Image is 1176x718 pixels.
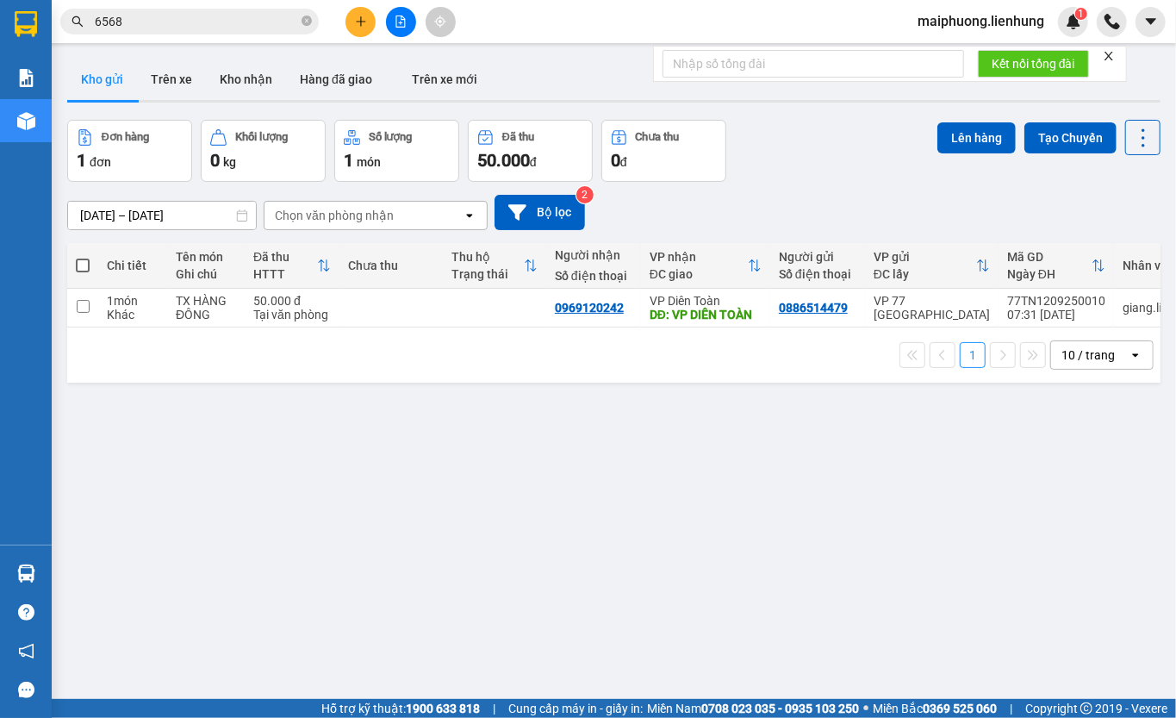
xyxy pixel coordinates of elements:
[107,294,159,308] div: 1 món
[68,202,256,229] input: Select a date range.
[17,565,35,583] img: warehouse-icon
[15,11,37,37] img: logo-vxr
[508,699,643,718] span: Cung cấp máy in - giấy in:
[90,155,111,169] span: đơn
[1024,122,1117,153] button: Tạo Chuyến
[874,294,990,322] div: VP 77 [GEOGRAPHIC_DATA]
[1007,267,1092,281] div: Ngày ĐH
[357,155,381,169] span: món
[176,250,236,264] div: Tên món
[1066,14,1081,29] img: icon-new-feature
[992,54,1075,73] span: Kết nối tổng đài
[321,699,480,718] span: Hỗ trợ kỹ thuật:
[67,120,192,182] button: Đơn hàng1đơn
[176,267,236,281] div: Ghi chú
[779,250,856,264] div: Người gửi
[463,209,476,222] svg: open
[701,702,859,715] strong: 0708 023 035 - 0935 103 250
[412,72,477,86] span: Trên xe mới
[210,150,220,171] span: 0
[77,150,86,171] span: 1
[18,643,34,659] span: notification
[960,342,986,368] button: 1
[235,131,288,143] div: Khối lượng
[1143,14,1159,29] span: caret-down
[663,50,964,78] input: Nhập số tổng đài
[636,131,680,143] div: Chưa thu
[863,705,868,712] span: ⚪️
[67,59,137,100] button: Kho gửi
[18,682,34,698] span: message
[253,294,331,308] div: 50.000 đ
[620,155,627,169] span: đ
[369,131,413,143] div: Số lượng
[477,150,530,171] span: 50.000
[611,150,620,171] span: 0
[107,308,159,322] div: Khác
[72,16,84,28] span: search
[206,59,286,100] button: Kho nhận
[1061,347,1115,364] div: 10 / trang
[1104,14,1120,29] img: phone-icon
[18,604,34,621] span: question-circle
[779,301,848,315] div: 0886514479
[530,155,537,169] span: đ
[1136,7,1166,37] button: caret-down
[937,122,1016,153] button: Lên hàng
[641,243,770,289] th: Toggle SortBy
[650,267,748,281] div: ĐC giao
[223,155,236,169] span: kg
[302,16,312,26] span: close-circle
[451,267,524,281] div: Trạng thái
[386,7,416,37] button: file-add
[873,699,997,718] span: Miền Bắc
[1007,250,1092,264] div: Mã GD
[17,69,35,87] img: solution-icon
[176,294,236,322] div: TX HÀNG ĐÔNG
[286,59,386,100] button: Hàng đã giao
[102,131,149,143] div: Đơn hàng
[650,308,762,322] div: DĐ: VP DIÊN TOÀN
[779,267,856,281] div: Số điện thoại
[1007,308,1105,322] div: 07:31 [DATE]
[434,16,446,28] span: aim
[426,7,456,37] button: aim
[874,250,976,264] div: VP gửi
[253,250,317,264] div: Đã thu
[576,186,594,203] sup: 2
[17,112,35,130] img: warehouse-icon
[999,243,1114,289] th: Toggle SortBy
[95,12,298,31] input: Tìm tên, số ĐT hoặc mã đơn
[1010,699,1012,718] span: |
[502,131,534,143] div: Đã thu
[1080,702,1092,715] span: copyright
[601,120,726,182] button: Chưa thu0đ
[334,120,459,182] button: Số lượng1món
[555,301,624,315] div: 0969120242
[201,120,326,182] button: Khối lượng0kg
[302,14,312,30] span: close-circle
[355,16,367,28] span: plus
[275,207,394,224] div: Chọn văn phòng nhận
[495,195,585,230] button: Bộ lọc
[865,243,999,289] th: Toggle SortBy
[1075,8,1087,20] sup: 1
[345,7,376,37] button: plus
[348,259,434,272] div: Chưa thu
[923,702,997,715] strong: 0369 525 060
[395,16,407,28] span: file-add
[1103,50,1115,62] span: close
[1129,348,1142,362] svg: open
[650,294,762,308] div: VP Diên Toàn
[406,702,480,715] strong: 1900 633 818
[650,250,748,264] div: VP nhận
[493,699,495,718] span: |
[443,243,546,289] th: Toggle SortBy
[978,50,1089,78] button: Kết nối tổng đài
[1078,8,1084,20] span: 1
[904,10,1058,32] span: maiphuong.lienhung
[555,269,632,283] div: Số điện thoại
[344,150,353,171] span: 1
[468,120,593,182] button: Đã thu50.000đ
[253,267,317,281] div: HTTT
